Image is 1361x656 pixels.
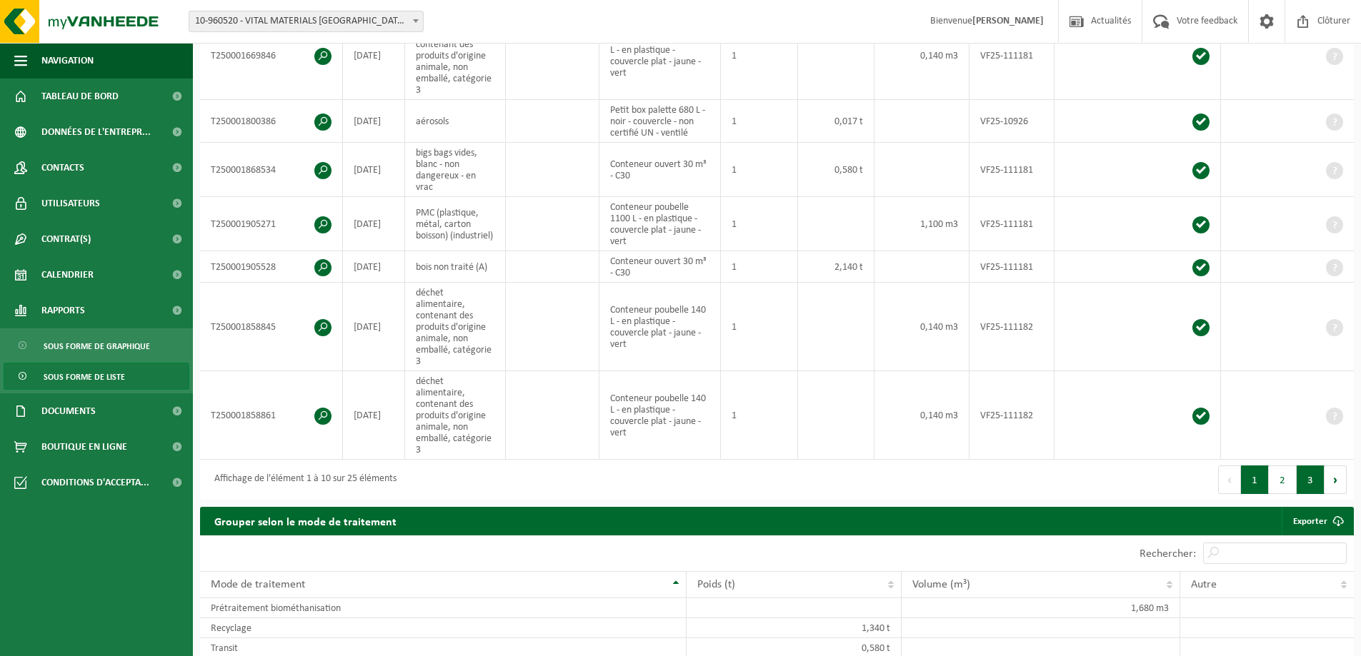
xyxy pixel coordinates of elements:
td: 1 [721,11,798,100]
td: 0,140 m3 [874,11,969,100]
label: Rechercher: [1140,548,1196,560]
td: Petit box palette 680 L - noir - couvercle - non certifié UN - ventilé [599,100,721,143]
div: Affichage de l'élément 1 à 10 sur 25 éléments [207,467,397,493]
td: 1 [721,371,798,460]
td: 0,140 m3 [874,283,969,371]
td: déchet alimentaire, contenant des produits d'origine animale, non emballé, catégorie 3 [405,371,506,460]
span: Données de l'entrepr... [41,114,151,150]
td: Conteneur poubelle 140 L - en plastique - couvercle plat - jaune - vert [599,11,721,100]
td: T250001868534 [200,143,343,197]
span: Sous forme de liste [44,363,125,390]
td: VF25-111181 [969,143,1055,197]
td: 1 [721,197,798,251]
button: 3 [1297,465,1325,494]
span: Autre [1191,579,1217,590]
span: Tableau de bord [41,79,119,114]
td: T250001858845 [200,283,343,371]
span: Contacts [41,150,84,186]
td: [DATE] [343,143,405,197]
span: Documents [41,393,96,429]
td: [DATE] [343,100,405,143]
td: Prétraitement biométhanisation [200,598,687,618]
span: Calendrier [41,257,94,293]
td: 2,140 t [798,251,875,283]
td: 1 [721,100,798,143]
td: [DATE] [343,11,405,100]
td: VF25-111181 [969,197,1055,251]
span: Utilisateurs [41,186,100,221]
td: bois non traité (A) [405,251,506,283]
td: T250001669846 [200,11,343,100]
td: 1 [721,143,798,197]
td: Conteneur poubelle 140 L - en plastique - couvercle plat - jaune - vert [599,283,721,371]
td: PMC (plastique, métal, carton boisson) (industriel) [405,197,506,251]
button: 2 [1269,465,1297,494]
span: Conditions d'accepta... [41,465,149,500]
span: Mode de traitement [211,579,305,590]
td: VF25-10926 [969,100,1055,143]
td: Conteneur ouvert 30 m³ - C30 [599,143,721,197]
td: [DATE] [343,371,405,460]
td: T250001905528 [200,251,343,283]
span: Navigation [41,43,94,79]
td: 0,580 t [798,143,875,197]
td: 1,340 t [687,618,902,638]
td: VF25-111181 [969,251,1055,283]
td: VF25-111181 [969,11,1055,100]
td: 1,680 m3 [902,598,1180,618]
span: 10-960520 - VITAL MATERIALS BELGIUM S.A. - TILLY [189,11,424,32]
span: Contrat(s) [41,221,91,257]
a: Exporter [1282,507,1352,535]
span: Sous forme de graphique [44,333,150,360]
td: Conteneur ouvert 30 m³ - C30 [599,251,721,283]
td: déchet alimentaire, contenant des produits d'origine animale, non emballé, catégorie 3 [405,283,506,371]
td: Conteneur poubelle 1100 L - en plastique - couvercle plat - jaune - vert [599,197,721,251]
h2: Grouper selon le mode de traitement [200,507,411,535]
td: 1 [721,251,798,283]
td: 1 [721,283,798,371]
td: T250001800386 [200,100,343,143]
td: déchet alimentaire, contenant des produits d'origine animale, non emballé, catégorie 3 [405,11,506,100]
a: Sous forme de liste [4,363,189,390]
td: 1,100 m3 [874,197,969,251]
button: Previous [1218,465,1241,494]
strong: [PERSON_NAME] [972,16,1044,26]
td: Recyclage [200,618,687,638]
td: VF25-111182 [969,283,1055,371]
span: Volume (m³) [912,579,970,590]
span: Boutique en ligne [41,429,127,465]
td: 0,140 m3 [874,371,969,460]
button: 1 [1241,465,1269,494]
td: T250001858861 [200,371,343,460]
td: Conteneur poubelle 140 L - en plastique - couvercle plat - jaune - vert [599,371,721,460]
td: [DATE] [343,251,405,283]
td: VF25-111182 [969,371,1055,460]
button: Next [1325,465,1347,494]
td: bigs bags vides, blanc - non dangereux - en vrac [405,143,506,197]
span: Rapports [41,293,85,328]
td: [DATE] [343,197,405,251]
a: Sous forme de graphique [4,332,189,359]
td: [DATE] [343,283,405,371]
td: aérosols [405,100,506,143]
td: 0,017 t [798,100,875,143]
td: T250001905271 [200,197,343,251]
span: 10-960520 - VITAL MATERIALS BELGIUM S.A. - TILLY [189,11,423,31]
span: Poids (t) [697,579,735,590]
